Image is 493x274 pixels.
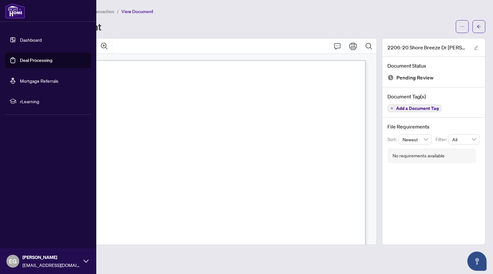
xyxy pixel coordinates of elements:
span: EG [9,257,17,266]
span: View Document [121,9,153,14]
p: Sort: [387,136,399,143]
span: ellipsis [460,24,464,29]
span: Add a Document Tag [396,106,439,111]
span: [EMAIL_ADDRESS][DOMAIN_NAME] [22,262,80,269]
span: edit [474,46,478,50]
span: Newest [402,135,428,144]
img: Document Status [387,74,394,81]
a: Deal Processing [20,57,52,63]
p: Filter: [436,136,448,143]
img: logo [5,3,25,19]
h4: Document Status [387,62,480,70]
span: Pending Review [396,73,434,82]
span: 2206-20 Shore Breeze Dr [PERSON_NAME].pdf [387,44,468,51]
button: Add a Document Tag [387,104,442,112]
span: View Transaction [80,9,114,14]
h4: Document Tag(s) [387,93,480,100]
span: rLearning [20,98,87,105]
span: [PERSON_NAME] [22,254,80,261]
li: / [117,8,119,15]
a: Dashboard [20,37,42,43]
span: arrow-left [477,24,481,29]
span: All [452,135,476,144]
div: No requirements available [393,152,445,159]
span: plus [390,107,394,110]
a: Mortgage Referrals [20,78,58,84]
h4: File Requirements [387,123,480,130]
button: Open asap [467,252,487,271]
